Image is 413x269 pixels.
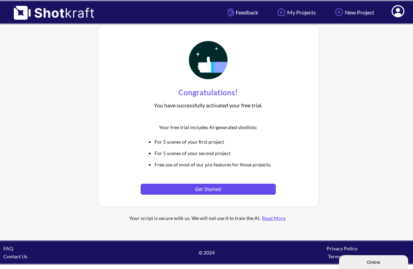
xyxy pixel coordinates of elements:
[115,214,302,222] div: Your script is secure with us. We will not use it to train the AI.
[275,6,287,18] img: Home Icon
[270,3,321,21] a: My Projects
[154,161,276,169] li: Free use of most of our pro features for those projects.
[226,6,236,18] img: Hand Icon
[274,252,410,260] div: Terms of Use
[141,99,276,111] div: You have successfully activated your free trial.
[139,249,274,257] span: © 2024
[274,244,410,252] div: Privacy Policy
[141,86,276,99] div: Congratulations!
[141,122,276,133] div: Your free trial includes AI-generated shotlists:
[333,6,345,18] img: Add Icon
[260,215,287,221] a: Read More
[3,253,27,259] a: Contact Us
[226,8,258,16] span: Feedback
[339,254,410,269] iframe: chat widget
[154,138,276,146] li: For 5 scenes of your first project
[187,39,229,81] img: Thumbs Up Icon
[154,149,276,157] li: For 5 scenes of your second project
[328,3,379,21] a: New Project
[141,184,276,195] button: Get Started
[3,246,13,251] a: FAQ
